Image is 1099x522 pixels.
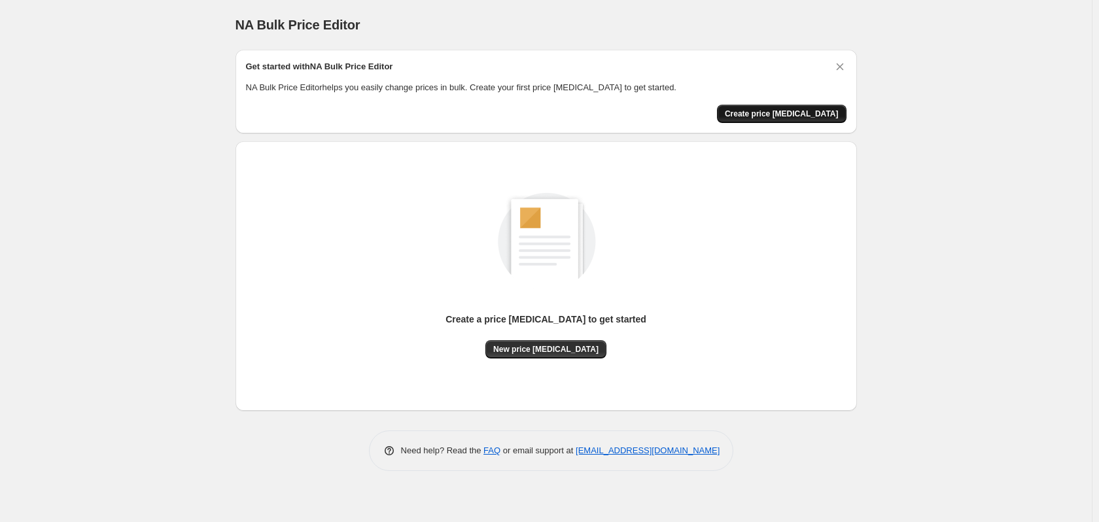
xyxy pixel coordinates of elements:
[401,445,484,455] span: Need help? Read the
[500,445,576,455] span: or email support at
[246,81,846,94] p: NA Bulk Price Editor helps you easily change prices in bulk. Create your first price [MEDICAL_DAT...
[246,60,393,73] h2: Get started with NA Bulk Price Editor
[485,340,606,358] button: New price [MEDICAL_DATA]
[445,313,646,326] p: Create a price [MEDICAL_DATA] to get started
[235,18,360,32] span: NA Bulk Price Editor
[833,60,846,73] button: Dismiss card
[725,109,839,119] span: Create price [MEDICAL_DATA]
[717,105,846,123] button: Create price change job
[576,445,720,455] a: [EMAIL_ADDRESS][DOMAIN_NAME]
[483,445,500,455] a: FAQ
[493,344,599,355] span: New price [MEDICAL_DATA]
